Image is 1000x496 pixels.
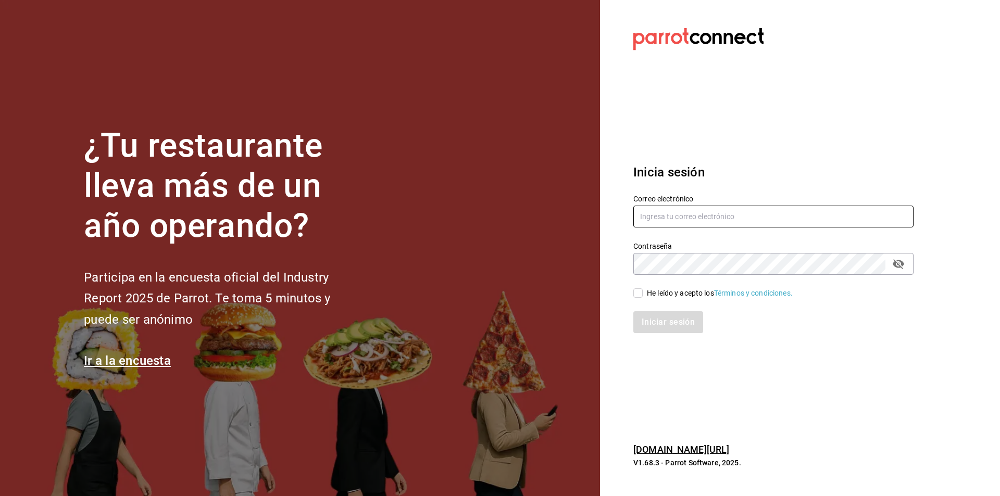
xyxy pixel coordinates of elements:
[714,289,793,297] a: Términos y condiciones.
[647,288,793,299] div: He leído y acepto los
[633,243,914,250] label: Contraseña
[84,267,365,330] h2: Participa en la encuesta oficial del Industry Report 2025 de Parrot. Te toma 5 minutos y puede se...
[633,444,729,455] a: [DOMAIN_NAME][URL]
[633,195,914,202] label: Correo electrónico
[84,353,171,368] a: Ir a la encuesta
[633,163,914,182] h3: Inicia sesión
[633,457,914,468] p: V1.68.3 - Parrot Software, 2025.
[633,206,914,227] input: Ingresa tu correo electrónico
[890,255,907,273] button: passwordField
[84,126,365,246] h1: ¿Tu restaurante lleva más de un año operando?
